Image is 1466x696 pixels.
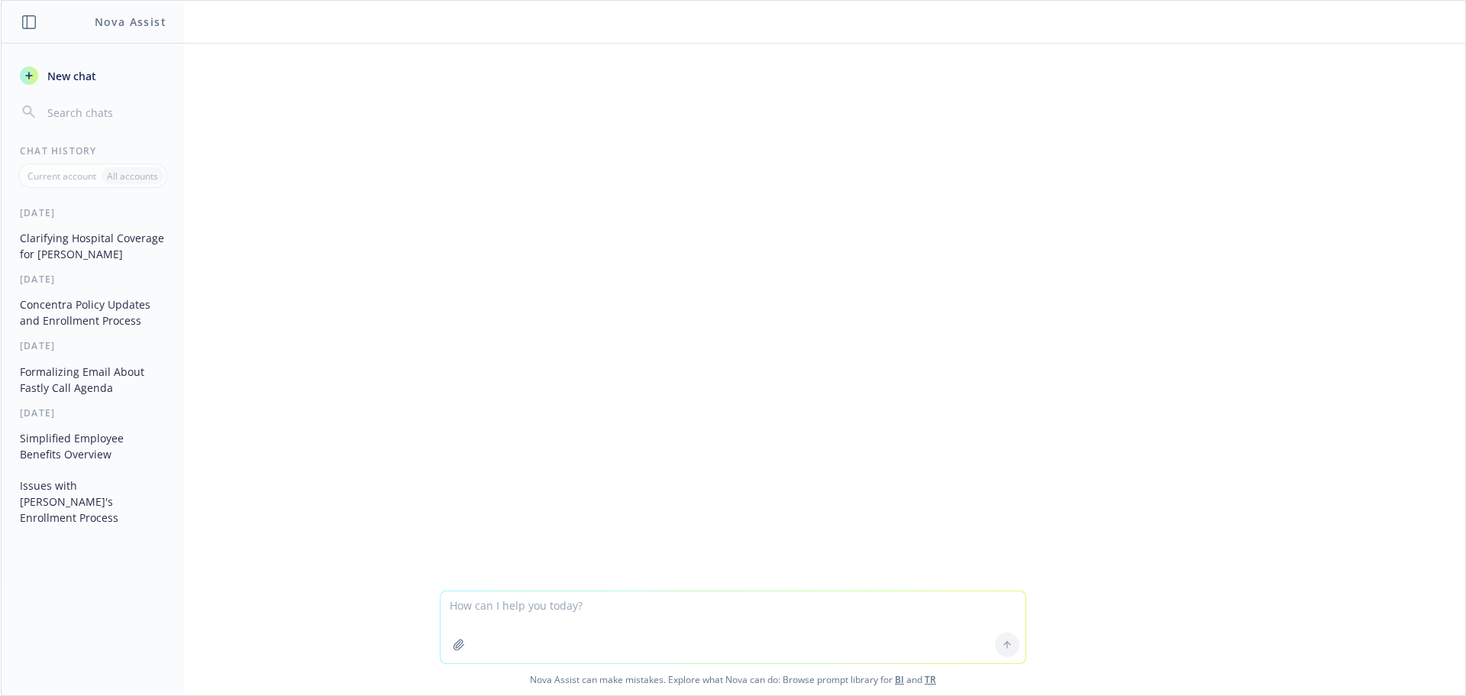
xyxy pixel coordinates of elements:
span: New chat [44,68,96,84]
div: [DATE] [2,273,184,286]
a: TR [925,673,936,686]
p: Current account [27,170,96,183]
p: All accounts [107,170,158,183]
div: [DATE] [2,406,184,419]
button: Formalizing Email About Fastly Call Agenda [14,359,172,400]
div: [DATE] [2,339,184,352]
div: Chat History [2,144,184,157]
h1: Nova Assist [95,14,166,30]
a: BI [895,673,904,686]
button: Clarifying Hospital Coverage for [PERSON_NAME] [14,225,172,267]
input: Search chats [44,102,166,123]
span: Nova Assist can make mistakes. Explore what Nova can do: Browse prompt library for and [7,664,1459,695]
div: [DATE] [2,206,184,219]
button: Simplified Employee Benefits Overview [14,426,172,467]
button: New chat [14,62,172,89]
button: Concentra Policy Updates and Enrollment Process [14,292,172,333]
button: Issues with [PERSON_NAME]'s Enrollment Process [14,473,172,530]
